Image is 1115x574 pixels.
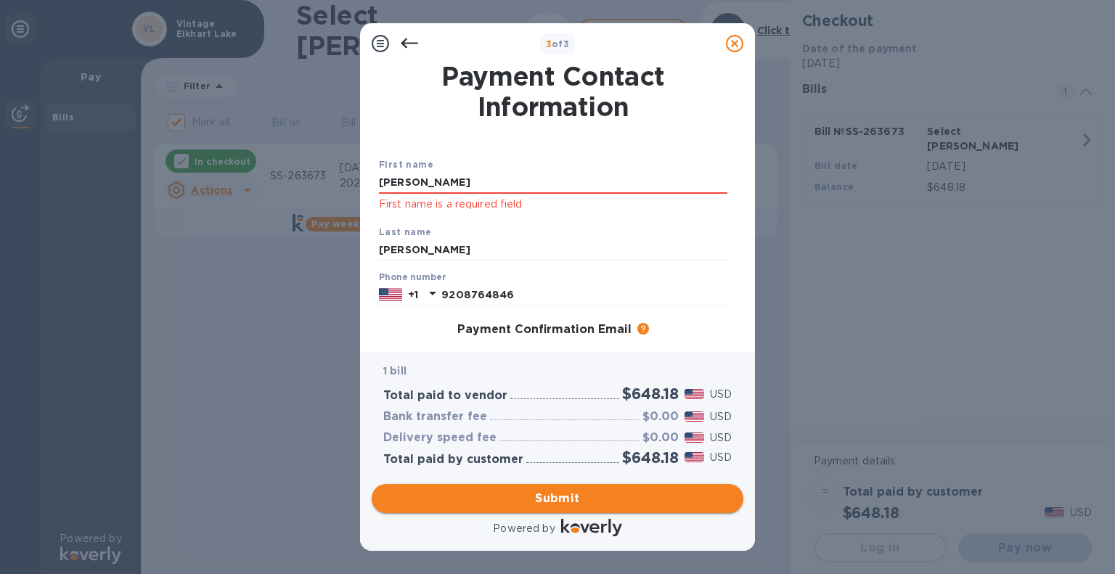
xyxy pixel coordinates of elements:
img: USD [685,411,704,422]
label: Phone number [379,274,446,282]
h3: Total paid to vendor [383,389,507,403]
b: First name [379,159,433,170]
h3: Total paid by customer [383,453,523,467]
p: USD [710,450,732,465]
p: +1 [408,287,418,302]
p: USD [710,430,732,446]
p: USD [710,387,732,402]
p: Powered by [493,521,555,536]
button: Submit [372,484,743,513]
input: Enter your phone number [441,284,727,306]
h2: $648.18 [622,385,679,403]
b: 1 bill [383,365,407,377]
h3: $0.00 [642,431,679,445]
p: First name is a required field [379,196,727,213]
h3: Payment Confirmation Email [457,323,632,337]
h3: Bank transfer fee [383,410,487,424]
h1: Payment Contact Information [379,61,727,122]
h2: $648.18 [622,448,679,467]
img: USD [685,389,704,399]
b: of 3 [546,38,570,49]
img: USD [685,432,704,443]
img: USD [685,452,704,462]
span: 3 [546,38,552,49]
p: USD [710,409,732,425]
input: Enter your first name [379,172,727,194]
h3: $0.00 [642,410,679,424]
input: Enter your last name [379,239,727,261]
h3: Delivery speed fee [383,431,497,445]
b: Last name [379,226,432,237]
img: US [379,287,402,303]
img: Logo [561,519,622,536]
span: Submit [383,490,732,507]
